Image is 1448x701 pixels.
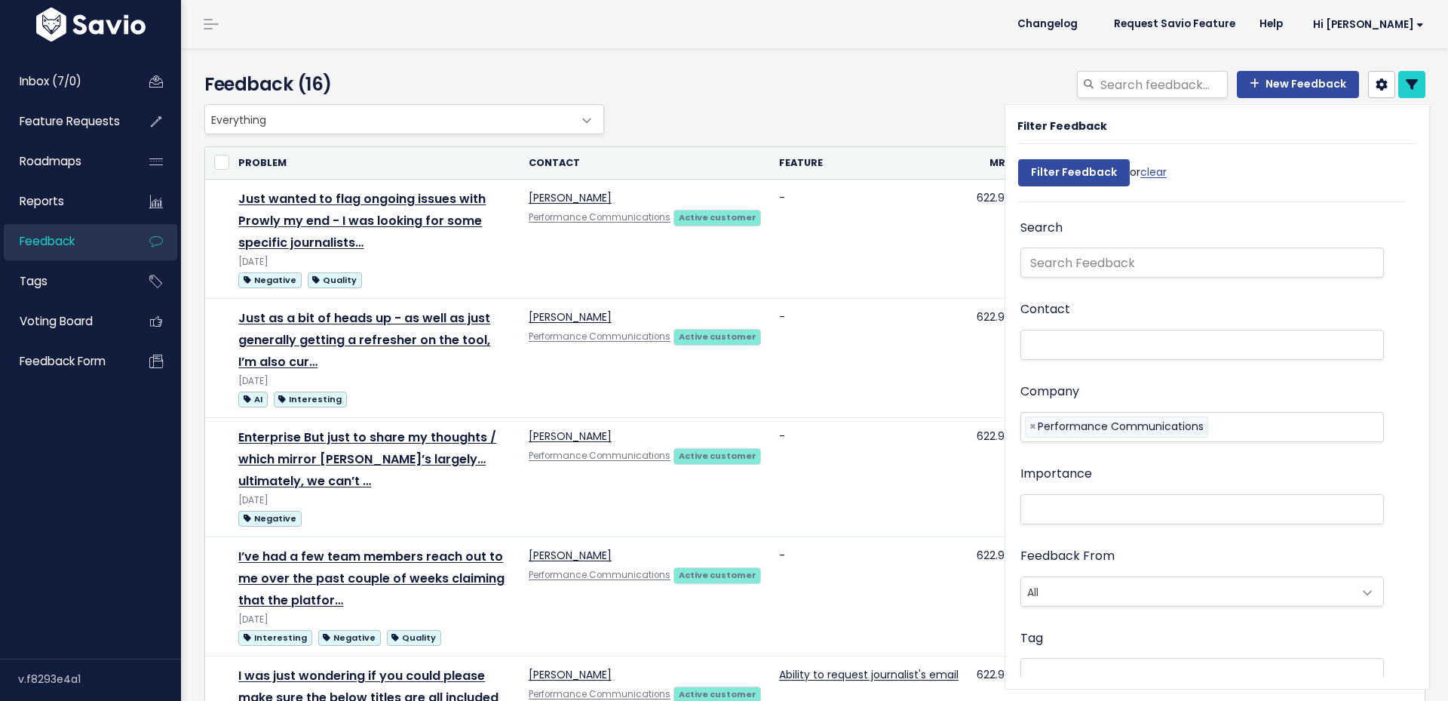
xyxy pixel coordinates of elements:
span: Quality [308,272,362,288]
a: [PERSON_NAME] [529,667,612,682]
input: Search feedback... [1099,71,1228,98]
div: or [1018,152,1167,201]
a: Inbox (7/0) [4,64,125,99]
strong: Active customer [679,331,756,343]
a: Hi [PERSON_NAME] [1295,13,1436,36]
span: Quality [387,630,441,646]
a: Request Savio Feature [1102,13,1247,35]
span: Negative [318,630,381,646]
span: Feedback form [20,353,106,369]
span: Feature Requests [20,113,120,129]
strong: Filter Feedback [1017,118,1107,134]
a: Active customer [673,209,761,224]
a: New Feedback [1237,71,1359,98]
a: Voting Board [4,304,125,339]
td: 622.94 [968,299,1021,418]
a: Performance Communications [529,331,670,343]
div: [DATE] [238,612,511,628]
label: Company [1020,381,1079,403]
strong: Active customer [679,211,756,223]
strong: Active customer [679,450,756,462]
span: Interesting [274,392,347,407]
div: [DATE] [238,374,511,389]
span: Voting Board [20,313,93,329]
span: Everything [204,104,604,134]
span: Negative [238,511,301,527]
strong: Active customer [679,688,756,700]
a: Tags [4,264,125,299]
a: Performance Communications [529,211,670,223]
span: Interesting [238,630,311,646]
a: Feature Requests [4,104,125,139]
h4: Feedback (16) [204,71,597,98]
a: Ability to request journalist's email [779,667,959,682]
a: Help [1247,13,1295,35]
a: Just wanted to flag ongoing issues with Prowly my end - I was looking for some specific journalists… [238,190,486,251]
input: Search Feedback [1020,248,1384,278]
a: [PERSON_NAME] [529,190,612,205]
th: Contact [520,147,770,180]
a: clear [1140,164,1167,180]
a: Feedback [4,224,125,259]
a: [PERSON_NAME] [529,429,612,444]
input: Filter Feedback [1018,159,1130,186]
a: Negative [318,628,381,647]
span: × [1029,417,1036,436]
a: AI [238,389,267,408]
td: 622.94 [968,537,1021,656]
td: - [770,180,968,299]
td: - [770,537,968,656]
span: Tags [20,273,48,289]
a: Negative [238,509,301,527]
span: All [1021,577,1353,606]
div: [DATE] [238,254,511,270]
a: Quality [387,628,441,647]
span: Roadmaps [20,153,81,169]
a: Negative [238,270,301,289]
a: [PERSON_NAME] [529,548,612,563]
label: Search [1020,217,1063,239]
label: Importance [1020,463,1092,485]
div: [DATE] [238,493,511,509]
a: Performance Communications [529,569,670,581]
td: - [770,418,968,537]
span: All [1020,576,1384,607]
span: Reports [20,193,64,209]
span: Changelog [1017,19,1078,29]
a: Enterprise But just to share my thoughts / which mirror [PERSON_NAME]’s largely… ultimately, we c... [238,429,496,490]
a: Quality [308,270,362,289]
th: Problem [229,147,520,180]
label: Contact [1020,299,1070,321]
a: Roadmaps [4,144,125,179]
img: logo-white.9d6f32f41409.svg [32,8,149,42]
a: I’ve had a few team members reach out to me over the past couple of weeks claiming that the platfor… [238,548,505,609]
a: Active customer [673,686,761,701]
td: - [770,299,968,418]
span: Feedback [20,233,75,249]
span: AI [238,392,267,407]
a: Feedback form [4,344,125,379]
a: Interesting [238,628,311,647]
span: Inbox (7/0) [20,73,81,89]
a: Interesting [274,389,347,408]
a: Performance Communications [529,688,670,700]
div: v.f8293e4a1 [18,659,181,699]
span: Negative [238,272,301,288]
a: Performance Communications [529,450,670,462]
a: Active customer [673,567,761,582]
span: Everything [205,105,573,134]
label: Tag [1020,628,1043,650]
label: Feedback From [1020,546,1115,567]
th: Mrr [968,147,1021,180]
li: Performance Communications [1025,417,1208,437]
th: Feature [770,147,968,180]
strong: Active customer [679,569,756,581]
span: Hi [PERSON_NAME] [1313,19,1424,30]
td: 622.94 [968,180,1021,299]
a: Just as a bit of heads up - as well as just generally getting a refresher on the tool, I’m also cur… [238,309,490,370]
a: [PERSON_NAME] [529,309,612,324]
td: 622.94 [968,418,1021,537]
a: Active customer [673,447,761,463]
a: Active customer [673,328,761,343]
a: Reports [4,184,125,219]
